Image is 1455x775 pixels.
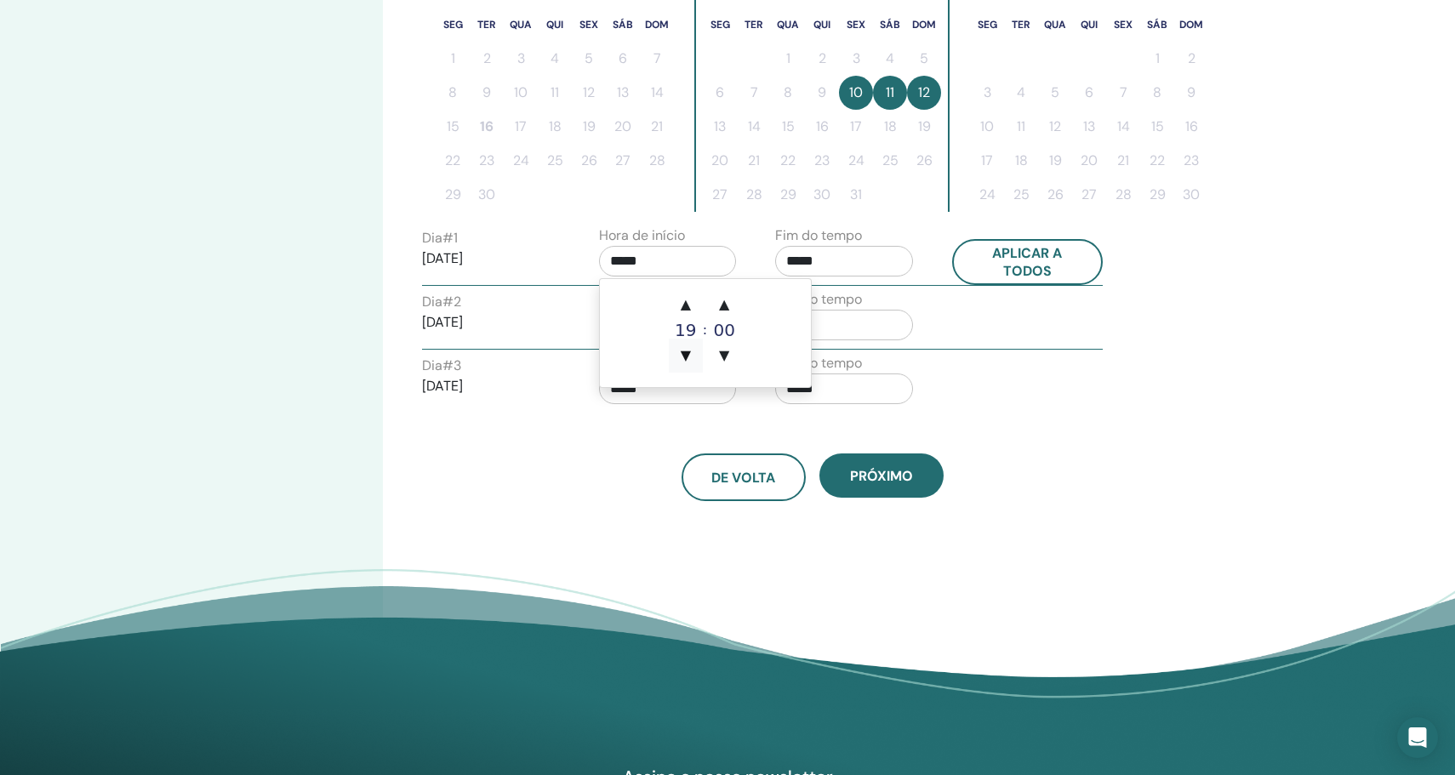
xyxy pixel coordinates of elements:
[422,312,560,333] p: [DATE]
[606,8,640,42] th: sábado
[907,42,941,76] button: 5
[737,178,771,212] button: 28
[436,178,470,212] button: 29
[1106,8,1140,42] th: sexta-feira
[669,288,703,322] span: ▲
[711,469,775,487] span: De volta
[707,322,741,339] div: 00
[606,76,640,110] button: 13
[470,76,504,110] button: 9
[1140,144,1174,178] button: 22
[771,178,805,212] button: 29
[640,8,674,42] th: domingo
[1106,178,1140,212] button: 28
[850,467,913,485] span: Próximo
[640,110,674,144] button: 21
[873,42,907,76] button: 4
[436,110,470,144] button: 15
[771,42,805,76] button: 1
[1140,42,1174,76] button: 1
[1004,110,1038,144] button: 11
[422,292,461,312] label: Dia # 2
[839,110,873,144] button: 17
[1397,717,1438,758] div: Open Intercom Messenger
[1174,178,1208,212] button: 30
[771,110,805,144] button: 15
[436,42,470,76] button: 1
[1140,110,1174,144] button: 15
[1106,110,1140,144] button: 14
[606,144,640,178] button: 27
[682,453,806,501] button: De volta
[572,144,606,178] button: 26
[771,76,805,110] button: 8
[839,178,873,212] button: 31
[703,288,707,373] div: :
[1174,42,1208,76] button: 2
[970,110,1004,144] button: 10
[1072,110,1106,144] button: 13
[703,110,737,144] button: 13
[873,144,907,178] button: 25
[907,76,941,110] button: 12
[775,289,862,310] label: Fim do tempo
[504,144,538,178] button: 24
[839,76,873,110] button: 10
[970,144,1004,178] button: 17
[737,76,771,110] button: 7
[538,42,572,76] button: 4
[640,76,674,110] button: 14
[703,144,737,178] button: 20
[422,376,560,396] p: [DATE]
[775,353,862,373] label: Fim do tempo
[504,110,538,144] button: 17
[907,8,941,42] th: domingo
[907,110,941,144] button: 19
[805,76,839,110] button: 9
[470,8,504,42] th: terça-feira
[907,144,941,178] button: 26
[1072,178,1106,212] button: 27
[839,42,873,76] button: 3
[737,144,771,178] button: 21
[1038,8,1072,42] th: quarta-feira
[970,8,1004,42] th: segunda-feira
[1004,76,1038,110] button: 4
[737,110,771,144] button: 14
[839,144,873,178] button: 24
[1038,110,1072,144] button: 12
[1004,144,1038,178] button: 18
[1004,8,1038,42] th: terça-feira
[572,76,606,110] button: 12
[771,8,805,42] th: quarta-feira
[952,239,1104,285] button: Aplicar a todos
[1038,76,1072,110] button: 5
[819,453,944,498] button: Próximo
[805,178,839,212] button: 30
[805,8,839,42] th: quinta-feira
[422,356,461,376] label: Dia # 3
[470,110,504,144] button: 16
[572,42,606,76] button: 5
[703,8,737,42] th: segunda-feira
[839,8,873,42] th: sexta-feira
[1174,8,1208,42] th: domingo
[538,76,572,110] button: 11
[606,42,640,76] button: 6
[1072,76,1106,110] button: 6
[1106,144,1140,178] button: 21
[775,225,862,246] label: Fim do tempo
[707,288,741,322] span: ▲
[970,76,1004,110] button: 3
[470,144,504,178] button: 23
[572,8,606,42] th: sexta-feira
[538,110,572,144] button: 18
[504,42,538,76] button: 3
[1140,178,1174,212] button: 29
[970,178,1004,212] button: 24
[1140,8,1174,42] th: sábado
[1106,76,1140,110] button: 7
[470,42,504,76] button: 2
[707,339,741,373] span: ▼
[436,8,470,42] th: segunda-feira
